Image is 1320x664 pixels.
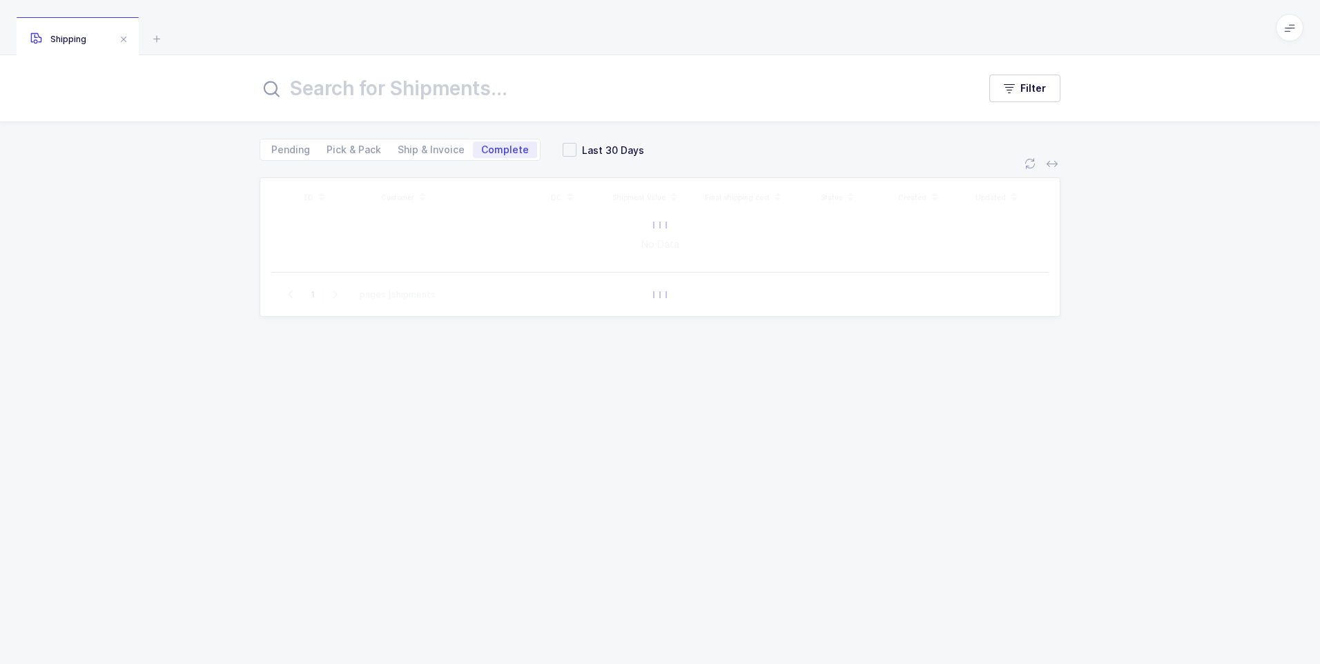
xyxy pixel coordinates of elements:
span: Ship & Invoice [398,145,465,155]
span: Pick & Pack [327,145,381,155]
button: Filter [989,75,1060,102]
span: Filter [1020,81,1046,95]
span: Pending [271,145,310,155]
span: Shipping [30,34,86,44]
span: Complete [481,145,529,155]
span: Last 30 Days [576,144,644,157]
input: Search for Shipments... [260,72,962,105]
